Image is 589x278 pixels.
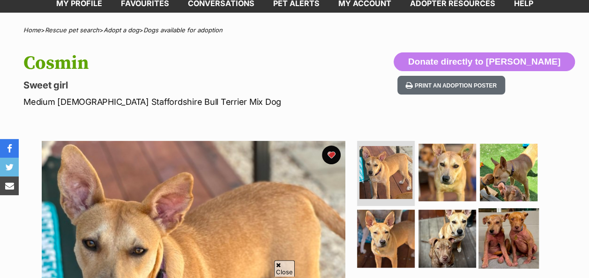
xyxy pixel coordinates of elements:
[23,95,360,108] p: Medium [DEMOGRAPHIC_DATA] Staffordshire Bull Terrier Mix Dog
[478,208,539,269] img: Photo of Cosmin
[394,52,575,71] button: Donate directly to [PERSON_NAME]
[23,52,360,74] h1: Cosmin
[359,146,412,199] img: Photo of Cosmin
[357,210,415,267] img: Photo of Cosmin
[143,26,223,34] a: Dogs available for adoption
[23,26,41,34] a: Home
[322,146,341,164] button: favourite
[418,144,476,201] img: Photo of Cosmin
[23,79,360,92] p: Sweet girl
[418,210,476,267] img: Photo of Cosmin
[397,76,505,95] button: Print an adoption poster
[104,26,139,34] a: Adopt a dog
[274,260,295,277] span: Close
[45,26,99,34] a: Rescue pet search
[480,144,537,201] img: Photo of Cosmin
